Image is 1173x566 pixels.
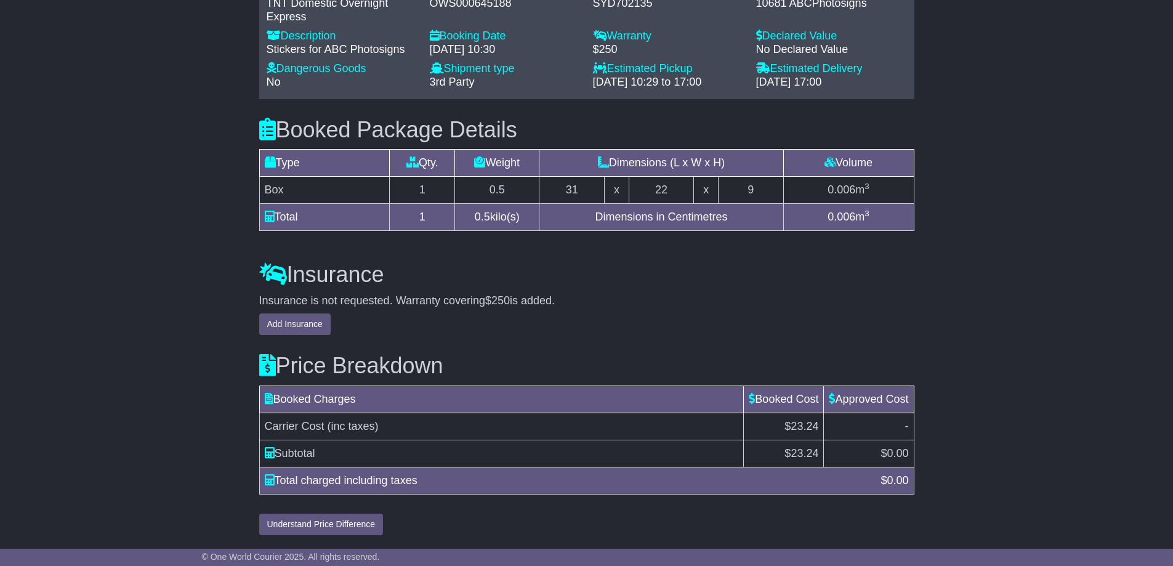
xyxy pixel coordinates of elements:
[267,62,417,76] div: Dangerous Goods
[475,211,490,223] span: 0.5
[485,294,510,307] span: $250
[593,62,744,76] div: Estimated Pickup
[430,76,475,88] span: 3rd Party
[259,440,744,467] td: Subtotal
[202,552,380,562] span: © One World Courier 2025. All rights reserved.
[267,76,281,88] span: No
[865,182,869,191] sup: 3
[905,420,909,432] span: -
[259,313,331,335] button: Add Insurance
[887,474,908,487] span: 0.00
[539,150,783,177] td: Dimensions (L x W x H)
[605,177,629,204] td: x
[828,211,855,223] span: 0.006
[259,177,390,204] td: Box
[783,177,914,204] td: m
[824,440,914,467] td: $
[430,30,581,43] div: Booking Date
[718,177,783,204] td: 9
[791,447,818,459] span: 23.24
[744,386,824,413] td: Booked Cost
[744,440,824,467] td: $
[887,447,908,459] span: 0.00
[328,420,379,432] span: (inc taxes)
[267,43,417,57] div: Stickers for ABC Photosigns
[455,150,539,177] td: Weight
[259,354,914,378] h3: Price Breakdown
[756,43,907,57] div: No Declared Value
[828,184,855,196] span: 0.006
[390,177,455,204] td: 1
[430,43,581,57] div: [DATE] 10:30
[783,150,914,177] td: Volume
[259,386,744,413] td: Booked Charges
[593,43,744,57] div: $250
[783,204,914,231] td: m
[784,420,818,432] span: $23.24
[756,76,907,89] div: [DATE] 17:00
[756,62,907,76] div: Estimated Delivery
[539,177,605,204] td: 31
[629,177,694,204] td: 22
[265,420,324,432] span: Carrier Cost
[267,30,417,43] div: Description
[694,177,718,204] td: x
[259,294,914,308] div: Insurance is not requested. Warranty covering is added.
[455,204,539,231] td: kilo(s)
[259,262,914,287] h3: Insurance
[539,204,783,231] td: Dimensions in Centimetres
[259,472,875,489] div: Total charged including taxes
[824,386,914,413] td: Approved Cost
[455,177,539,204] td: 0.5
[259,204,390,231] td: Total
[593,76,744,89] div: [DATE] 10:29 to 17:00
[756,30,907,43] div: Declared Value
[390,150,455,177] td: Qty.
[593,30,744,43] div: Warranty
[259,118,914,142] h3: Booked Package Details
[390,204,455,231] td: 1
[259,514,384,535] button: Understand Price Difference
[259,150,390,177] td: Type
[874,472,914,489] div: $
[865,209,869,218] sup: 3
[430,62,581,76] div: Shipment type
